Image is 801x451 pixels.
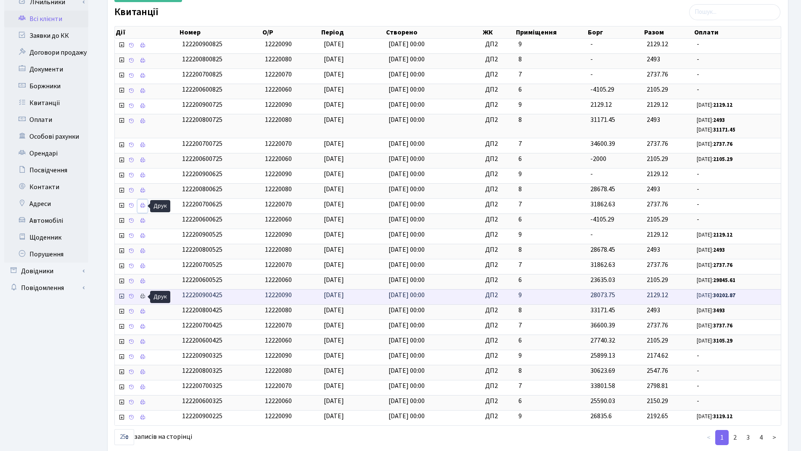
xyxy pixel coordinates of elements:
[590,366,615,375] span: 30623.69
[4,229,88,246] a: Щоденник
[485,85,511,95] span: ДП2
[689,4,780,20] input: Пошук...
[713,231,732,239] b: 2129.12
[485,139,511,149] span: ДП2
[590,40,593,49] span: -
[182,70,222,79] span: 122200700825
[182,366,222,375] span: 122200800325
[713,140,732,148] b: 2737.76
[324,200,344,209] span: [DATE]
[647,169,668,179] span: 2129.12
[590,321,615,330] span: 36600.39
[324,139,344,148] span: [DATE]
[697,200,777,209] span: -
[115,26,179,38] th: Дії
[590,55,593,64] span: -
[265,200,292,209] span: 12220070
[590,245,615,254] span: 28678.45
[4,44,88,61] a: Договори продажу
[324,290,344,300] span: [DATE]
[265,366,292,375] span: 12220080
[265,306,292,315] span: 12220080
[324,115,344,124] span: [DATE]
[697,101,732,109] small: [DATE]:
[518,290,584,300] span: 9
[590,306,615,315] span: 33171.45
[590,139,615,148] span: 34600.39
[485,396,511,406] span: ДП2
[485,381,511,391] span: ДП2
[182,275,222,285] span: 122200600525
[265,100,292,109] span: 12220090
[320,26,385,38] th: Період
[697,351,777,361] span: -
[590,411,612,421] span: 26835.6
[713,292,735,299] b: 30202.87
[697,307,725,314] small: [DATE]:
[389,169,425,179] span: [DATE] 00:00
[324,245,344,254] span: [DATE]
[697,169,777,179] span: -
[4,95,88,111] a: Квитанції
[697,70,777,79] span: -
[485,215,511,224] span: ДП2
[182,336,222,345] span: 122200600425
[647,411,668,421] span: 2192.65
[485,321,511,330] span: ДП2
[697,292,735,299] small: [DATE]:
[518,185,584,194] span: 8
[590,230,593,239] span: -
[485,411,511,421] span: ДП2
[697,126,735,134] small: [DATE]:
[324,55,344,64] span: [DATE]
[590,100,612,109] span: 2129.12
[647,185,660,194] span: 2493
[182,215,222,224] span: 122200600625
[647,154,668,164] span: 2105.29
[518,396,584,406] span: 6
[389,411,425,421] span: [DATE] 00:00
[150,291,170,303] div: Друк
[324,351,344,360] span: [DATE]
[324,260,344,269] span: [DATE]
[182,40,222,49] span: 122200900825
[4,280,88,296] a: Повідомлення
[265,40,292,49] span: 12220090
[647,85,668,94] span: 2105.29
[265,154,292,164] span: 12220060
[485,336,511,346] span: ДП2
[590,169,593,179] span: -
[389,55,425,64] span: [DATE] 00:00
[713,246,725,254] b: 2493
[741,430,755,445] a: 3
[262,26,320,38] th: О/Р
[693,26,781,38] th: Оплати
[647,396,668,406] span: 2150.29
[697,322,732,330] small: [DATE]:
[265,169,292,179] span: 12220090
[389,275,425,285] span: [DATE] 00:00
[389,336,425,345] span: [DATE] 00:00
[182,185,222,194] span: 122200800625
[324,321,344,330] span: [DATE]
[713,261,732,269] b: 2737.76
[389,139,425,148] span: [DATE] 00:00
[182,85,222,94] span: 122200600825
[647,366,668,375] span: 2547.76
[324,336,344,345] span: [DATE]
[697,261,732,269] small: [DATE]:
[518,230,584,240] span: 9
[389,70,425,79] span: [DATE] 00:00
[767,430,781,445] a: >
[389,230,425,239] span: [DATE] 00:00
[647,200,668,209] span: 2737.76
[182,411,222,421] span: 122200900225
[265,230,292,239] span: 12220090
[590,381,615,390] span: 33801.58
[713,101,732,109] b: 2129.12
[114,429,134,445] select: записів на сторінці
[647,275,668,285] span: 2105.29
[324,230,344,239] span: [DATE]
[518,115,584,125] span: 8
[647,40,668,49] span: 2129.12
